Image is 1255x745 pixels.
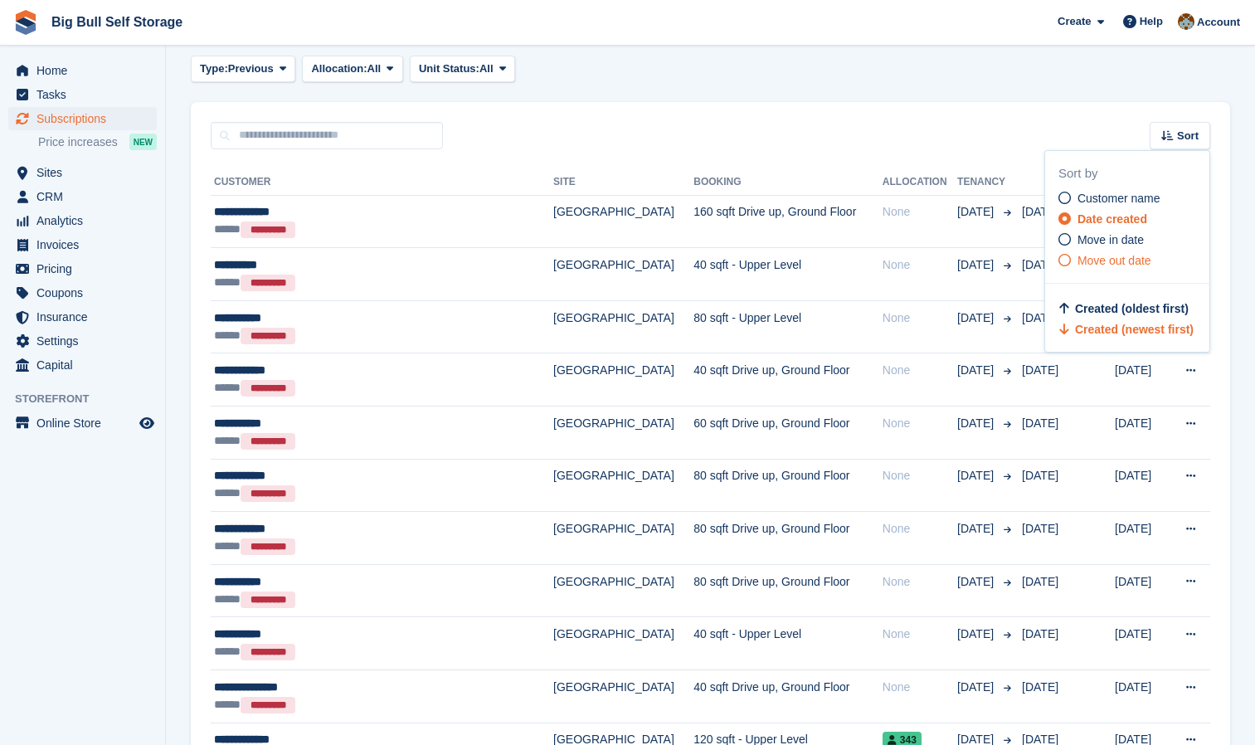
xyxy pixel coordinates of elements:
[1075,302,1189,315] span: Created (oldest first)
[36,185,136,208] span: CRM
[1177,128,1199,144] span: Sort
[8,329,157,353] a: menu
[1022,416,1058,430] span: [DATE]
[36,305,136,329] span: Insurance
[553,195,693,248] td: [GEOGRAPHIC_DATA]
[883,309,957,327] div: None
[1022,258,1058,271] span: [DATE]
[8,83,157,106] a: menu
[479,61,494,77] span: All
[302,56,403,83] button: Allocation: All
[693,512,883,565] td: 80 sqft Drive up, Ground Floor
[8,411,157,435] a: menu
[1115,617,1170,670] td: [DATE]
[1058,13,1091,30] span: Create
[957,626,997,643] span: [DATE]
[410,56,515,83] button: Unit Status: All
[1115,459,1170,512] td: [DATE]
[45,8,189,36] a: Big Bull Self Storage
[13,10,38,35] img: stora-icon-8386f47178a22dfd0bd8f6a31ec36ba5ce8667c1dd55bd0f319d3a0aa187defe.svg
[1022,205,1058,218] span: [DATE]
[1022,627,1058,640] span: [DATE]
[1022,680,1058,694] span: [DATE]
[129,134,157,150] div: NEW
[553,353,693,407] td: [GEOGRAPHIC_DATA]
[553,248,693,301] td: [GEOGRAPHIC_DATA]
[883,467,957,484] div: None
[1022,469,1058,482] span: [DATE]
[36,329,136,353] span: Settings
[553,670,693,723] td: [GEOGRAPHIC_DATA]
[883,520,957,538] div: None
[957,169,1015,196] th: Tenancy
[36,411,136,435] span: Online Store
[883,415,957,432] div: None
[36,233,136,256] span: Invoices
[36,281,136,304] span: Coupons
[883,626,957,643] div: None
[693,300,883,353] td: 80 sqft - Upper Level
[1058,302,1189,315] a: Created (oldest first)
[1022,522,1058,535] span: [DATE]
[419,61,479,77] span: Unit Status:
[8,257,157,280] a: menu
[1058,190,1209,207] a: Customer name
[957,679,997,696] span: [DATE]
[38,133,157,151] a: Price increases NEW
[693,459,883,512] td: 80 sqft Drive up, Ground Floor
[1077,233,1144,246] span: Move in date
[8,353,157,377] a: menu
[38,134,118,150] span: Price increases
[8,233,157,256] a: menu
[1178,13,1194,30] img: Mike Llewellen Palmer
[693,353,883,407] td: 40 sqft Drive up, Ground Floor
[1115,512,1170,565] td: [DATE]
[693,407,883,460] td: 60 sqft Drive up, Ground Floor
[1058,164,1209,183] div: Sort by
[1075,323,1194,336] span: Created (newest first)
[311,61,367,77] span: Allocation:
[36,209,136,232] span: Analytics
[1077,254,1151,267] span: Move out date
[15,391,165,407] span: Storefront
[1058,211,1209,228] a: Date created
[1022,363,1058,377] span: [DATE]
[1115,407,1170,460] td: [DATE]
[883,169,957,196] th: Allocation
[8,59,157,82] a: menu
[693,248,883,301] td: 40 sqft - Upper Level
[957,520,997,538] span: [DATE]
[693,670,883,723] td: 40 sqft Drive up, Ground Floor
[36,59,136,82] span: Home
[883,256,957,274] div: None
[957,415,997,432] span: [DATE]
[693,195,883,248] td: 160 sqft Drive up, Ground Floor
[200,61,228,77] span: Type:
[8,281,157,304] a: menu
[553,459,693,512] td: [GEOGRAPHIC_DATA]
[1077,212,1147,226] span: Date created
[36,257,136,280] span: Pricing
[137,413,157,433] a: Preview store
[1022,311,1058,324] span: [DATE]
[957,203,997,221] span: [DATE]
[883,362,957,379] div: None
[367,61,382,77] span: All
[8,161,157,184] a: menu
[957,309,997,327] span: [DATE]
[36,83,136,106] span: Tasks
[1077,192,1160,205] span: Customer name
[957,256,997,274] span: [DATE]
[553,169,693,196] th: Site
[957,573,997,591] span: [DATE]
[211,169,553,196] th: Customer
[553,512,693,565] td: [GEOGRAPHIC_DATA]
[553,617,693,670] td: [GEOGRAPHIC_DATA]
[36,161,136,184] span: Sites
[957,467,997,484] span: [DATE]
[883,203,957,221] div: None
[883,679,957,696] div: None
[1140,13,1163,30] span: Help
[1115,564,1170,617] td: [DATE]
[1058,323,1194,336] a: Created (newest first)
